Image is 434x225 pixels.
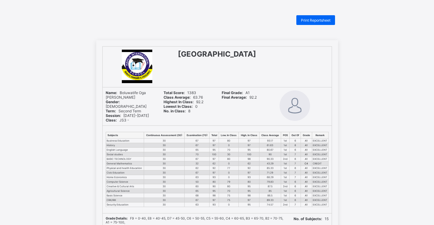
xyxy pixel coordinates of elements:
td: 7 [290,152,301,156]
td: EXCELLENT [312,143,328,147]
td: 30 [144,152,185,156]
td: 85.33 [259,166,281,170]
td: 2nd [281,184,290,188]
span: [DEMOGRAPHIC_DATA] [106,100,146,109]
td: 2nd [281,156,290,161]
td: 1st [281,147,290,152]
b: Grade Details: [106,216,128,220]
td: 30 [144,179,185,184]
td: 0 [219,161,239,166]
th: High. In Class [239,132,259,138]
td: History [106,143,144,147]
td: 89.33 [259,198,281,202]
td: 50 [185,179,210,184]
td: 79.83 [259,179,281,184]
td: A1 [301,193,312,198]
td: 100 [239,152,259,156]
td: 71.29 [259,170,281,175]
td: 1st [281,138,290,143]
td: 97 [239,198,259,202]
td: A1 [301,202,312,207]
b: Class: [106,118,117,122]
td: General Mathematics [106,161,144,166]
b: Final Average: [222,95,247,100]
td: 97 [239,138,259,143]
span: [GEOGRAPHIC_DATA] [178,50,256,58]
td: 30 [144,193,185,198]
b: Final Grade: [222,90,243,95]
span: 8 [164,109,190,113]
td: 1st [281,166,290,170]
td: EXCELLENT [312,198,328,202]
td: 97 [210,156,219,161]
td: CREDIT [312,161,328,166]
th: Continuous Assessment (30) [144,132,185,138]
td: 86.5 [259,193,281,198]
td: 7 [290,202,301,207]
span: JS3 - [106,118,129,122]
td: 80 [219,156,239,161]
td: A1 [301,138,312,143]
td: Basic Science [106,193,144,198]
td: A1 [301,188,312,193]
td: 7 [290,161,301,166]
b: Class Average: [164,95,191,100]
td: 63 [185,175,210,179]
td: 6 [290,156,301,161]
td: 98 [239,193,259,198]
td: 1st [281,170,290,175]
td: Security Education [106,202,144,207]
td: 62 [185,166,210,170]
td: 30 [144,161,185,166]
td: 98 [239,156,259,161]
b: Name: [106,90,117,95]
td: EXCELLENT [312,147,328,152]
td: 92 [210,166,219,170]
td: 98 [210,193,219,198]
th: Low. In Class [219,132,239,138]
td: 7 [290,175,301,179]
b: No. in Class: [164,109,186,113]
td: 0 [219,202,239,207]
td: 67 [185,138,210,143]
td: 1st [281,188,290,193]
b: Total Score: [164,90,185,95]
td: 75 [219,198,239,202]
td: 93 [210,175,219,179]
td: A1 [301,184,312,188]
td: 67 [185,170,210,175]
td: 67 [185,198,210,202]
td: 30 [144,184,185,188]
td: 74.57 [259,202,281,207]
th: Subjects [106,132,144,138]
span: Print Reportsheet [301,18,330,23]
td: 62 [239,161,259,166]
td: 30 [144,202,185,207]
td: 97 [239,170,259,175]
td: 80 [239,179,259,184]
span: 92.2 [222,95,257,100]
td: A1 [301,198,312,202]
td: EXCELLENT [312,156,328,161]
span: Boluwatife Oga [PERSON_NAME] [106,90,146,100]
td: 6 [290,184,301,188]
th: Examination (70) [185,132,210,138]
b: Gender: [106,100,120,104]
td: 6 [290,198,301,202]
b: Highest In Class: [164,100,194,104]
td: EXCELLENT [312,202,328,207]
th: Remark [312,132,328,138]
td: 1st [281,152,290,156]
td: 70 [219,147,239,152]
td: 79 [219,179,239,184]
td: 97 [239,143,259,147]
td: 63 [185,202,210,207]
th: Grade [301,132,312,138]
td: 80 [219,138,239,143]
td: 68 [185,193,210,198]
td: 65 [185,188,210,193]
td: 30 [219,152,239,156]
td: Creative & Cultural Arts [106,184,144,188]
td: English Language [106,147,144,152]
span: 63.76 [164,95,203,100]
